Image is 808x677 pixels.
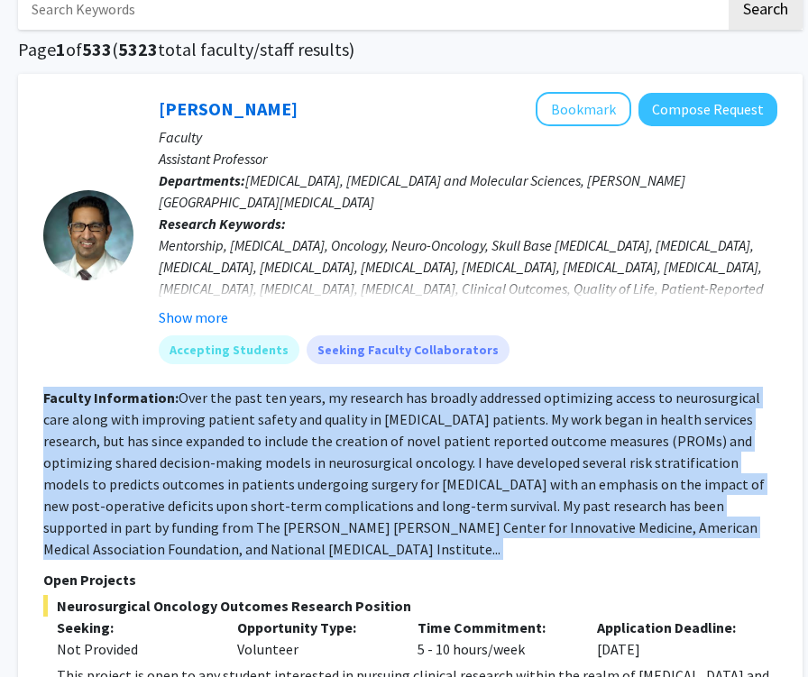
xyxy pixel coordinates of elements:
button: Compose Request to Raj Mukherjee [638,93,777,126]
p: Open Projects [43,569,777,590]
p: Time Commitment: [418,617,571,638]
mat-chip: Accepting Students [159,335,299,364]
div: Mentorship, [MEDICAL_DATA], Oncology, Neuro-Oncology, Skull Base [MEDICAL_DATA], [MEDICAL_DATA], ... [159,234,777,364]
div: 5 - 10 hours/week [404,617,584,660]
span: 1 [56,38,66,60]
span: Neurosurgical Oncology Outcomes Research Position [43,595,777,617]
p: Seeking: [57,617,210,638]
p: Opportunity Type: [237,617,390,638]
div: Volunteer [224,617,404,660]
fg-read-more: Over the past ten years, my research has broadly addressed optimizing access to neurosurgical car... [43,389,765,558]
p: Assistant Professor [159,148,777,169]
button: Add Raj Mukherjee to Bookmarks [536,92,631,126]
span: [MEDICAL_DATA], [MEDICAL_DATA] and Molecular Sciences, [PERSON_NAME][GEOGRAPHIC_DATA][MEDICAL_DATA] [159,171,685,211]
mat-chip: Seeking Faculty Collaborators [307,335,510,364]
b: Research Keywords: [159,215,286,233]
span: 5323 [118,38,158,60]
iframe: Chat [14,596,77,663]
b: Departments: [159,171,245,189]
p: Application Deadline: [597,617,750,638]
div: [DATE] [583,617,764,660]
div: Not Provided [57,638,210,660]
button: Show more [159,306,228,328]
span: 533 [82,38,112,60]
p: Faculty [159,126,777,148]
b: Faculty Information: [43,389,179,407]
a: [PERSON_NAME] [159,97,298,120]
h1: Page of ( total faculty/staff results) [18,39,803,60]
